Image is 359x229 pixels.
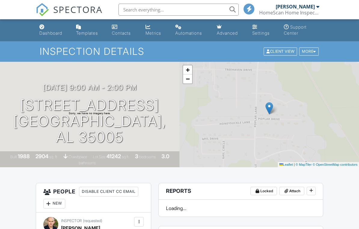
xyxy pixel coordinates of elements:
[143,22,168,39] a: Metrics
[173,22,210,39] a: Automations (Basic)
[299,48,319,56] div: More
[39,30,62,36] div: Dashboard
[36,183,151,212] h3: People
[109,22,138,39] a: Contacts
[296,163,312,166] a: © MapTiler
[61,218,82,223] span: Inspector
[279,163,293,166] a: Leaflet
[175,30,202,36] div: Automations
[135,153,138,159] div: 3
[53,3,103,16] span: SPECTORA
[118,4,239,16] input: Search everything...
[49,155,58,159] span: sq. ft.
[10,155,17,159] span: Built
[276,4,315,10] div: [PERSON_NAME]
[264,48,297,56] div: Client View
[263,49,299,53] a: Client View
[284,24,307,36] div: Support Center
[281,22,322,39] a: Support Center
[112,30,131,36] div: Contacts
[294,163,295,166] span: |
[36,8,103,21] a: SPECTORA
[183,65,192,74] a: Zoom in
[43,199,65,209] div: New
[79,161,96,165] span: bathrooms
[83,218,102,223] span: (requested)
[36,3,49,16] img: The Best Home Inspection Software - Spectora
[186,66,190,74] span: +
[37,22,69,39] a: Dashboard
[93,155,106,159] span: Lot Size
[74,22,105,39] a: Templates
[79,187,138,196] div: Disable Client CC Email
[106,153,121,159] div: 41242
[259,10,319,16] div: HomeScan Home Inspection Services, LLC
[183,74,192,83] a: Zoom out
[265,102,273,114] img: Marker
[139,155,156,159] span: bedrooms
[69,155,87,159] span: crawlspace
[35,153,48,159] div: 2904
[146,30,161,36] div: Metrics
[43,83,137,92] h3: [DATE] 9:00 am - 2:00 pm
[252,30,270,36] div: Settings
[10,97,170,145] h1: [STREET_ADDRESS] [GEOGRAPHIC_DATA], AL 35005
[250,22,277,39] a: Settings
[122,155,129,159] span: sq.ft.
[217,30,238,36] div: Advanced
[76,30,98,36] div: Templates
[313,163,357,166] a: © OpenStreetMap contributors
[214,22,245,39] a: Advanced
[18,153,30,159] div: 1988
[40,46,319,57] h1: Inspection Details
[186,75,190,83] span: −
[161,153,169,159] div: 3.0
